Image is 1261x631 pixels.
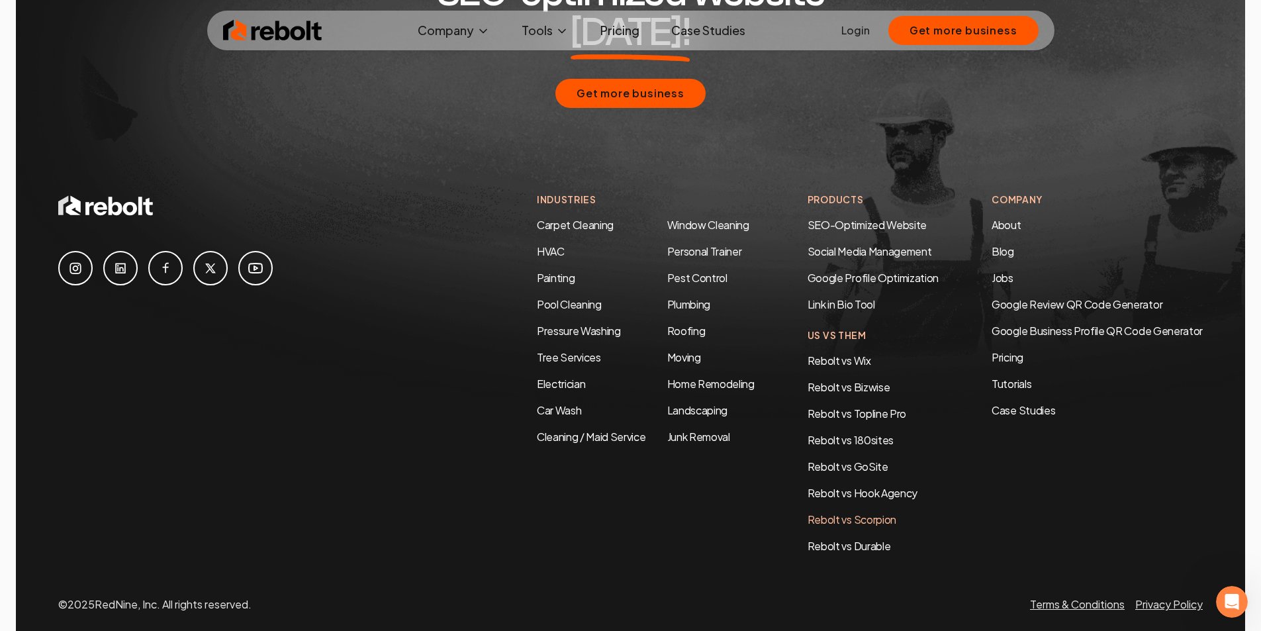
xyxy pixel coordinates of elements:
a: Moving [667,350,701,364]
a: Window Cleaning [667,218,749,232]
a: Car Wash [537,403,581,417]
h4: Industries [537,193,755,207]
a: Plumbing [667,297,710,311]
a: HVAC [537,244,565,258]
a: Home Remodeling [667,377,755,391]
a: Roofing [667,324,706,338]
a: SEO-Optimized Website [808,218,927,232]
a: Pricing [992,350,1203,365]
a: Rebolt vs Wix [808,354,871,367]
a: Link in Bio Tool [808,297,875,311]
a: Terms & Conditions [1030,597,1125,611]
a: Rebolt vs GoSite [808,460,888,473]
button: Get more business [555,79,706,108]
a: Case Studies [992,403,1203,418]
a: About [992,218,1021,232]
a: Privacy Policy [1135,597,1203,611]
a: Landscaping [667,403,727,417]
span: [DATE]! [571,13,690,52]
a: Rebolt vs 180sites [808,433,894,447]
a: Junk Removal [667,430,730,444]
a: Rebolt vs Bizwise [808,380,890,394]
a: Pest Control [667,271,727,285]
a: Social Media Management [808,244,932,258]
a: Personal Trainer [667,244,742,258]
a: Tutorials [992,376,1203,392]
iframe: Intercom live chat [1216,586,1248,618]
a: Rebolt vs Hook Agency [808,486,917,500]
a: Pricing [590,17,650,44]
a: Carpet Cleaning [537,218,614,232]
a: Google Profile Optimization [808,271,939,285]
a: Rebolt vs Scorpion [808,512,896,526]
a: Electrician [537,377,585,391]
h4: Company [992,193,1203,207]
a: Blog [992,244,1014,258]
a: Case Studies [661,17,756,44]
button: Tools [511,17,579,44]
button: Company [407,17,500,44]
a: Google Business Profile QR Code Generator [992,324,1203,338]
a: Jobs [992,271,1013,285]
h4: Us Vs Them [808,328,939,342]
a: Rebolt vs Topline Pro [808,407,906,420]
h4: Products [808,193,939,207]
button: Get more business [888,16,1039,45]
a: Login [841,23,870,38]
a: Tree Services [537,350,601,364]
img: Rebolt Logo [223,17,322,44]
p: © 2025 RedNine, Inc. All rights reserved. [58,597,252,612]
a: Pressure Washing [537,324,621,338]
a: Google Review QR Code Generator [992,297,1162,311]
a: Pool Cleaning [537,297,602,311]
a: Cleaning / Maid Service [537,430,646,444]
a: Rebolt vs Durable [808,539,891,553]
a: Painting [537,271,575,285]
